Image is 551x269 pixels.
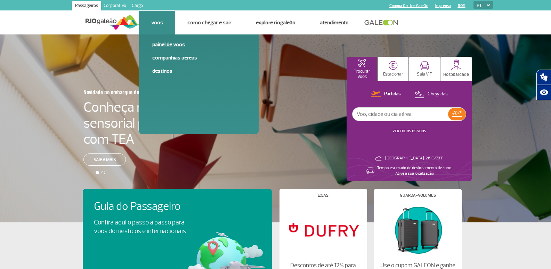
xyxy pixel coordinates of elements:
a: Corporativo [101,1,129,12]
h4: Guia do Passageiro [94,200,204,213]
div: Plugin de acessibilidade da Hand Talk. [536,70,551,100]
a: Atendimento [320,19,349,26]
button: Sala VIP [409,57,440,81]
button: VER TODOS OS VOOS [390,128,428,134]
button: Procurar Voos [347,57,377,81]
button: Chegadas [412,90,450,99]
a: Guia do PassageiroConfira aqui o passo a passo para voos domésticos e internacionais [94,200,261,236]
button: Abrir tradutor de língua de sinais. [536,70,551,85]
a: Cargo [129,1,146,12]
a: VER TODOS OS VOOS [392,129,426,133]
p: Confira aqui o passo a passo para voos domésticos e internacionais [94,218,193,236]
img: airplaneHomeActive.svg [358,59,366,67]
a: Destinos [152,67,245,75]
button: Estacionar [378,57,408,81]
a: Passageiros [72,1,101,12]
img: hospitality.svg [451,60,462,70]
img: Guarda-volumes [380,203,455,256]
input: Voo, cidade ou cia aérea [353,108,448,121]
h4: Lojas [318,193,329,197]
p: Tempo estimado de deslocamento de carro: Ative a sua localização [377,165,452,176]
button: Abrir recursos assistivos. [536,85,551,100]
a: Saiba mais [83,153,126,166]
p: Partidas [384,91,401,97]
a: RQS [458,3,465,8]
a: Painel de voos [152,41,245,48]
button: Hospitalidade [440,57,472,81]
a: Companhias Aéreas [152,54,245,62]
p: [GEOGRAPHIC_DATA]: 26°C/78°F [385,156,443,161]
h3: Novidade no embarque doméstico [83,85,200,99]
a: Imprensa [435,3,451,8]
p: Estacionar [383,72,403,77]
a: Voos [151,19,163,26]
a: Compra On-line GaleOn [389,3,428,8]
p: Hospitalidade [443,72,469,77]
p: Procurar Voos [350,69,374,79]
img: carParkingHome.svg [389,61,398,70]
h4: Guarda-volumes [400,193,436,197]
h4: Conheça nossa sala sensorial para passageiros com TEA [83,99,234,147]
p: Chegadas [428,91,448,97]
img: vipRoom.svg [420,61,429,70]
a: Explore RIOgaleão [256,19,295,26]
img: Lojas [285,203,361,256]
button: Partidas [369,90,403,99]
p: Sala VIP [417,72,432,77]
a: Como chegar e sair [187,19,232,26]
